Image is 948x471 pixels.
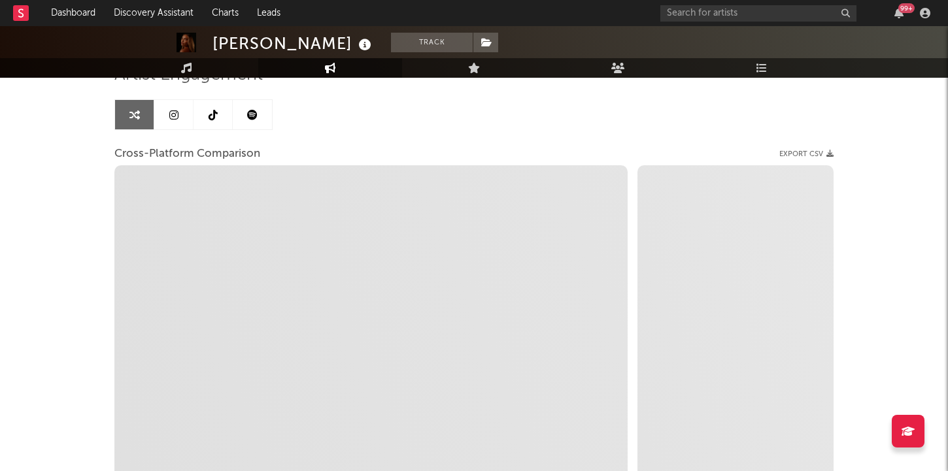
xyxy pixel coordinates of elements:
[391,33,473,52] button: Track
[212,33,375,54] div: [PERSON_NAME]
[114,67,263,83] span: Artist Engagement
[779,150,834,158] button: Export CSV
[894,8,904,18] button: 99+
[114,146,260,162] span: Cross-Platform Comparison
[898,3,915,13] div: 99 +
[660,5,856,22] input: Search for artists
